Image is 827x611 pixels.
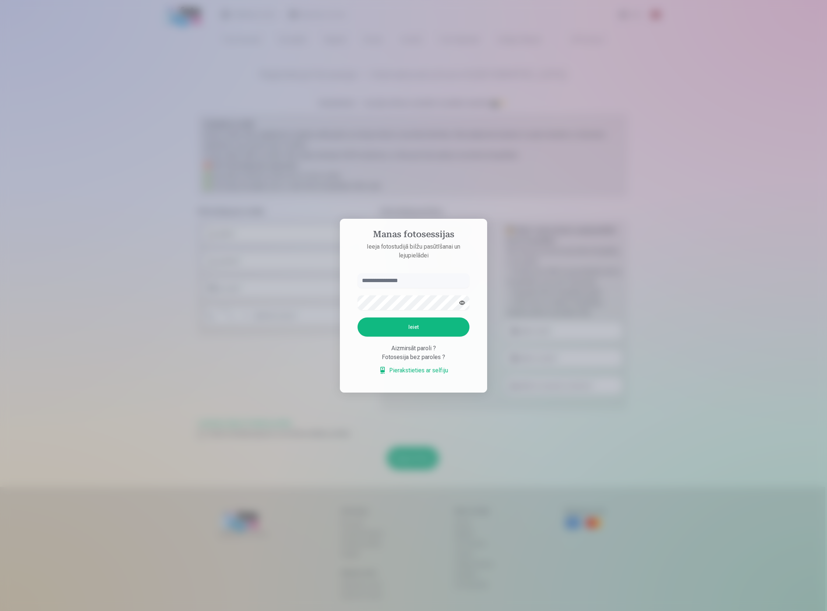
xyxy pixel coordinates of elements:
[350,229,477,242] h4: Manas fotosessijas
[358,353,469,362] div: Fotosesija bez paroles ?
[350,242,477,260] p: Ieeja fotostudijā bilžu pasūtīšanai un lejupielādei
[358,317,469,337] button: Ieiet
[358,344,469,353] div: Aizmirsāt paroli ?
[379,366,448,375] a: Pierakstieties ar selfiju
